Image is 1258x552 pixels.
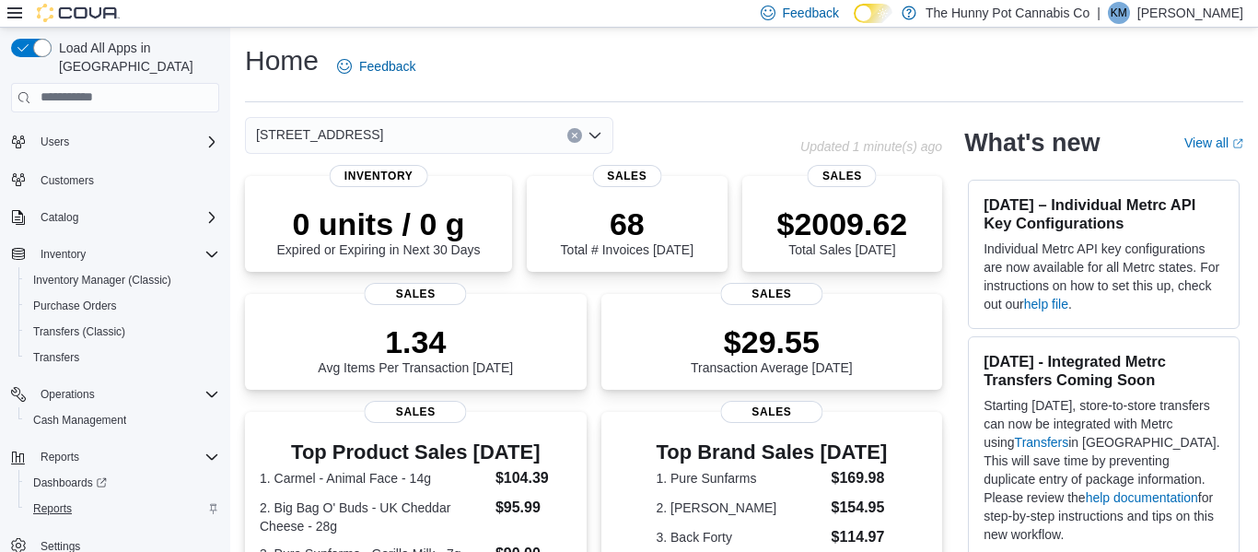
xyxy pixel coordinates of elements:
p: 68 [561,206,693,242]
button: Clear input [567,128,582,143]
div: Avg Items Per Transaction [DATE] [318,323,513,375]
span: Dark Mode [854,23,855,24]
span: Inventory [330,165,428,187]
span: Sales [365,401,467,423]
dt: 1. Pure Sunfarms [656,469,823,487]
button: Inventory [33,243,93,265]
button: Users [33,131,76,153]
p: Individual Metrc API key configurations are now available for all Metrc states. For instructions ... [984,240,1224,313]
button: Operations [4,382,227,407]
span: Reports [41,450,79,464]
a: help file [1024,297,1068,311]
h3: Top Product Sales [DATE] [260,441,572,464]
span: Sales [720,401,822,423]
span: [STREET_ADDRESS] [256,123,383,146]
h3: [DATE] - Integrated Metrc Transfers Coming Soon [984,352,1224,389]
a: Cash Management [26,409,134,431]
span: Load All Apps in [GEOGRAPHIC_DATA] [52,39,219,76]
span: Inventory [41,247,86,262]
p: 1.34 [318,323,513,360]
span: Users [33,131,219,153]
dt: 2. Big Bag O' Buds - UK Cheddar Cheese - 28g [260,499,488,535]
img: Cova [37,4,120,22]
a: Dashboards [18,470,227,496]
a: help documentation [1086,490,1198,505]
a: Transfers [26,346,87,369]
a: Transfers (Classic) [26,321,133,343]
button: Cash Management [18,407,227,433]
button: Catalog [4,205,227,230]
button: Open list of options [588,128,602,143]
span: Catalog [41,210,78,225]
dd: $169.98 [832,467,888,489]
div: Total Sales [DATE] [776,206,907,257]
h3: Top Brand Sales [DATE] [656,441,887,464]
div: Transaction Average [DATE] [691,323,853,375]
dt: 2. [PERSON_NAME] [656,499,823,517]
button: Operations [33,383,102,405]
span: Customers [41,173,94,188]
button: Purchase Orders [18,293,227,319]
button: Reports [4,444,227,470]
span: Operations [41,387,95,402]
p: [PERSON_NAME] [1137,2,1243,24]
span: Purchase Orders [33,299,117,313]
span: Sales [808,165,877,187]
a: Purchase Orders [26,295,124,317]
button: Transfers [18,345,227,370]
span: Users [41,135,69,149]
span: Reports [26,498,219,520]
span: Inventory Manager (Classic) [33,273,171,288]
dd: $95.99 [495,497,572,519]
p: $2009.62 [776,206,907,242]
p: The Hunny Pot Cannabis Co [926,2,1089,24]
span: Transfers (Classic) [33,324,125,339]
dt: 3. Back Forty [656,528,823,546]
span: Transfers [33,350,79,365]
a: Feedback [330,48,423,85]
span: Feedback [783,4,839,22]
button: Customers [4,166,227,193]
span: Inventory Manager (Classic) [26,269,219,291]
span: Transfers [26,346,219,369]
div: Total # Invoices [DATE] [561,206,693,257]
h1: Home [245,42,319,79]
span: Reports [33,501,72,516]
button: Inventory Manager (Classic) [18,267,227,293]
span: Sales [720,283,822,305]
a: View allExternal link [1184,135,1243,150]
span: KM [1111,2,1127,24]
input: Dark Mode [854,4,892,23]
dd: $114.97 [832,526,888,548]
span: Sales [592,165,661,187]
span: Operations [33,383,219,405]
p: | [1097,2,1101,24]
p: Updated 1 minute(s) ago [800,139,942,154]
a: Customers [33,170,101,192]
button: Inventory [4,241,227,267]
dt: 1. Carmel - Animal Face - 14g [260,469,488,487]
svg: External link [1232,138,1243,149]
span: Cash Management [26,409,219,431]
span: Cash Management [33,413,126,428]
dd: $104.39 [495,467,572,489]
span: Catalog [33,206,219,229]
button: Catalog [33,206,86,229]
span: Transfers (Classic) [26,321,219,343]
a: Transfers [1015,435,1069,450]
button: Reports [33,446,87,468]
a: Inventory Manager (Classic) [26,269,179,291]
a: Dashboards [26,472,114,494]
div: Keegan Muir [1108,2,1130,24]
span: Customers [33,168,219,191]
button: Reports [18,496,227,522]
a: Reports [26,498,79,520]
span: Feedback [359,57,415,76]
span: Dashboards [26,472,219,494]
h3: [DATE] – Individual Metrc API Key Configurations [984,195,1224,232]
span: Purchase Orders [26,295,219,317]
p: $29.55 [691,323,853,360]
h2: What's new [964,128,1100,158]
span: Sales [365,283,467,305]
span: Dashboards [33,476,107,490]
